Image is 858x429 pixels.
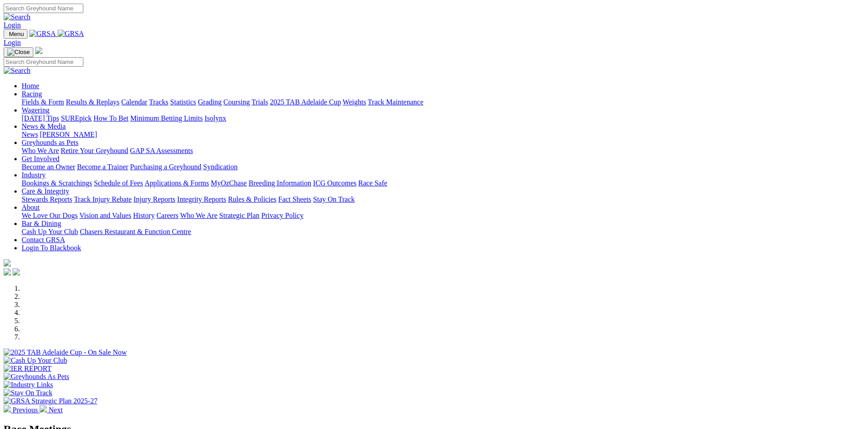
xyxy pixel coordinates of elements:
[22,147,59,154] a: Who We Are
[313,195,354,203] a: Stay On Track
[156,212,178,219] a: Careers
[22,195,854,203] div: Care & Integrity
[22,139,78,146] a: Greyhounds as Pets
[204,114,226,122] a: Isolynx
[4,405,11,412] img: chevron-left-pager-white.svg
[4,21,21,29] a: Login
[4,397,97,405] img: GRSA Strategic Plan 2025-27
[4,13,31,21] img: Search
[7,49,30,56] img: Close
[22,114,854,122] div: Wagering
[278,195,311,203] a: Fact Sheets
[211,179,247,187] a: MyOzChase
[22,212,77,219] a: We Love Our Dogs
[4,259,11,266] img: logo-grsa-white.png
[49,406,63,414] span: Next
[22,106,50,114] a: Wagering
[61,147,128,154] a: Retire Your Greyhound
[180,212,218,219] a: Who We Are
[22,98,854,106] div: Racing
[22,244,81,252] a: Login To Blackbook
[94,179,143,187] a: Schedule of Fees
[22,220,61,227] a: Bar & Dining
[4,4,83,13] input: Search
[22,228,854,236] div: Bar & Dining
[22,163,75,171] a: Become an Owner
[177,195,226,203] a: Integrity Reports
[4,268,11,275] img: facebook.svg
[251,98,268,106] a: Trials
[40,131,97,138] a: [PERSON_NAME]
[22,195,72,203] a: Stewards Reports
[149,98,168,106] a: Tracks
[4,57,83,67] input: Search
[22,228,78,235] a: Cash Up Your Club
[261,212,304,219] a: Privacy Policy
[4,47,33,57] button: Toggle navigation
[13,268,20,275] img: twitter.svg
[4,67,31,75] img: Search
[22,187,69,195] a: Care & Integrity
[35,47,42,54] img: logo-grsa-white.png
[219,212,259,219] a: Strategic Plan
[22,90,42,98] a: Racing
[22,212,854,220] div: About
[4,39,21,46] a: Login
[74,195,132,203] a: Track Injury Rebate
[145,179,209,187] a: Applications & Forms
[343,98,366,106] a: Weights
[313,179,356,187] a: ICG Outcomes
[9,31,24,37] span: Menu
[368,98,423,106] a: Track Maintenance
[40,405,47,412] img: chevron-right-pager-white.svg
[22,114,59,122] a: [DATE] Tips
[22,122,66,130] a: News & Media
[77,163,128,171] a: Become a Trainer
[22,131,38,138] a: News
[249,179,311,187] a: Breeding Information
[130,114,203,122] a: Minimum Betting Limits
[22,155,59,163] a: Get Involved
[22,179,92,187] a: Bookings & Scratchings
[4,357,67,365] img: Cash Up Your Club
[22,82,39,90] a: Home
[170,98,196,106] a: Statistics
[130,163,201,171] a: Purchasing a Greyhound
[198,98,222,106] a: Grading
[4,29,27,39] button: Toggle navigation
[4,373,69,381] img: Greyhounds As Pets
[22,179,854,187] div: Industry
[61,114,91,122] a: SUREpick
[22,171,45,179] a: Industry
[22,203,40,211] a: About
[270,98,341,106] a: 2025 TAB Adelaide Cup
[223,98,250,106] a: Coursing
[4,381,53,389] img: Industry Links
[133,195,175,203] a: Injury Reports
[40,406,63,414] a: Next
[79,212,131,219] a: Vision and Values
[4,348,127,357] img: 2025 TAB Adelaide Cup - On Sale Now
[29,30,56,38] img: GRSA
[4,406,40,414] a: Previous
[22,236,65,244] a: Contact GRSA
[22,147,854,155] div: Greyhounds as Pets
[130,147,193,154] a: GAP SA Assessments
[22,163,854,171] div: Get Involved
[121,98,147,106] a: Calendar
[133,212,154,219] a: History
[80,228,191,235] a: Chasers Restaurant & Function Centre
[94,114,129,122] a: How To Bet
[203,163,237,171] a: Syndication
[22,131,854,139] div: News & Media
[228,195,277,203] a: Rules & Policies
[4,389,52,397] img: Stay On Track
[4,365,51,373] img: IER REPORT
[66,98,119,106] a: Results & Replays
[58,30,84,38] img: GRSA
[22,98,64,106] a: Fields & Form
[13,406,38,414] span: Previous
[358,179,387,187] a: Race Safe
